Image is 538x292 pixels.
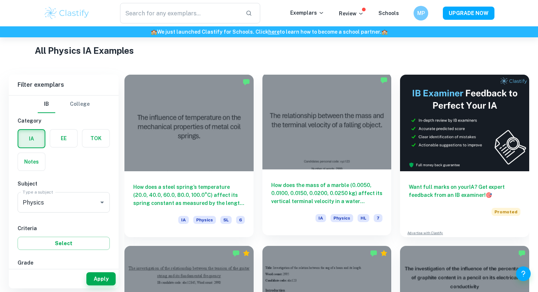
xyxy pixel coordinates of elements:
a: here [268,29,280,35]
label: Type a subject [23,189,53,195]
button: Apply [86,272,116,285]
h6: How does the mass of a marble (0.0050, 0.0100, 0.0150, 0.0200, 0.0250 kg) affect its vertical ter... [271,181,383,205]
button: TOK [82,130,109,147]
h6: We just launched Clastify for Schools. Click to learn how to become a school partner. [1,28,537,36]
span: IA [178,216,189,224]
img: Marked [380,76,388,84]
a: Advertise with Clastify [407,231,443,236]
button: IA [18,130,45,147]
img: Marked [243,78,250,86]
span: SL [220,216,232,224]
img: Clastify logo [44,6,90,20]
button: Open [97,197,107,207]
h6: Want full marks on your IA ? Get expert feedback from an IB examiner! [409,183,520,199]
img: Marked [370,250,377,257]
div: Premium [380,250,388,257]
div: Filter type choice [38,96,90,113]
div: Premium [243,250,250,257]
span: Physics [330,214,353,222]
a: Want full marks on yourIA? Get expert feedback from an IB examiner!PromotedAdvertise with Clastify [400,75,529,237]
a: Schools [378,10,399,16]
h6: Subject [18,180,110,188]
p: Exemplars [290,9,324,17]
span: 🏫 [381,29,388,35]
button: Notes [18,153,45,171]
h6: Category [18,117,110,125]
img: Marked [518,250,526,257]
img: Marked [232,250,240,257]
span: 🏫 [151,29,157,35]
button: EE [50,130,77,147]
button: IB [38,96,55,113]
h6: How does a steel spring’s temperature (20.0, 40.0, 60.0, 80.0, 100.0°C) affect its spring constan... [133,183,245,207]
span: IA [315,214,326,222]
button: Help and Feedback [516,266,531,281]
a: How does the mass of a marble (0.0050, 0.0100, 0.0150, 0.0200, 0.0250 kg) affect its vertical ter... [262,75,392,237]
span: Physics [193,216,216,224]
input: Search for any exemplars... [120,3,240,23]
img: Thumbnail [400,75,529,171]
h6: Grade [18,259,110,267]
h6: Filter exemplars [9,75,119,95]
h1: All Physics IA Examples [35,44,503,57]
button: UPGRADE NOW [443,7,494,20]
span: Promoted [492,208,520,216]
span: 7 [374,214,382,222]
p: Review [339,10,364,18]
button: MP [414,6,428,20]
a: How does a steel spring’s temperature (20.0, 40.0, 60.0, 80.0, 100.0°C) affect its spring constan... [124,75,254,237]
button: Select [18,237,110,250]
h6: Criteria [18,224,110,232]
span: 🎯 [486,192,492,198]
span: 6 [236,216,245,224]
button: College [70,96,90,113]
h6: MP [417,9,425,17]
span: HL [358,214,369,222]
